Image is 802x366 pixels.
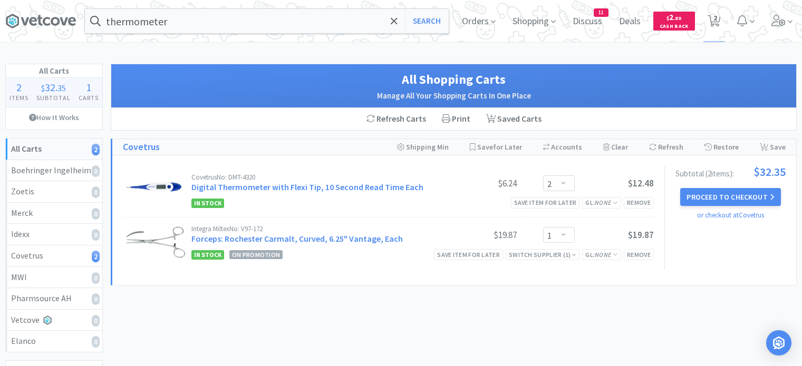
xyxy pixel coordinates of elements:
[85,9,449,33] input: Search by item, sku, manufacturer, ingredient, size...
[11,271,97,284] div: MWI
[6,64,102,78] h1: All Carts
[45,81,55,94] span: 32
[6,160,102,182] a: Boehringer Ingelheim0
[615,17,645,26] a: Deals
[649,139,683,155] div: Refresh
[92,315,100,327] i: 0
[628,177,654,189] span: $12.48
[704,139,739,155] div: Restore
[229,250,283,259] span: On Promotion
[585,251,618,259] span: GL:
[86,81,91,94] span: 1
[191,199,224,208] span: In Stock
[11,292,97,305] div: Pharmsource AH
[594,9,608,16] span: 11
[438,177,517,190] div: $6.24
[6,181,102,203] a: Zoetis0
[123,225,189,260] img: 61b12195cb504406ae4c9244e6f3c7f0_26254.png
[16,81,22,94] span: 2
[6,93,33,103] h4: Items
[6,245,102,267] a: Covetrus2
[11,164,97,177] div: Boehringer Ingelheim
[92,144,100,155] i: 2
[33,93,75,103] h4: Subtotal
[703,18,725,27] a: 2
[675,166,786,177] div: Subtotal ( 2 item s ):
[397,139,449,155] div: Shipping Min
[478,108,549,130] a: Saved Carts
[11,227,97,241] div: Idexx
[92,251,100,262] i: 2
[11,143,42,154] strong: All Carts
[11,206,97,220] div: Merck
[92,336,100,348] i: 0
[666,12,681,22] span: 2
[666,15,669,22] span: $
[11,185,97,199] div: Zoetis
[191,182,423,192] a: Digital Thermometer with Flexi Tip, 10 Second Read Time Each
[673,15,681,22] span: . 80
[41,83,45,93] span: $
[11,334,97,348] div: Elanco
[33,82,75,93] div: .
[122,70,786,90] h1: All Shopping Carts
[57,83,66,93] span: 35
[766,330,791,355] div: Open Intercom Messenger
[6,331,102,352] a: Elanco0
[191,174,438,181] div: Covetrus No: DMT-4320
[92,272,100,284] i: 0
[438,229,517,241] div: $19.87
[624,249,654,260] div: Remove
[11,249,97,263] div: Covetrus
[511,197,580,208] div: Save item for later
[760,139,786,155] div: Save
[92,186,100,198] i: 0
[123,140,160,155] a: Covetrus
[191,233,403,244] a: Forceps: Rochester Carmalt, Curved, 6.25" Vantage, Each
[92,165,100,177] i: 0
[585,199,618,206] span: GL:
[697,211,764,220] a: or checkout at Covetrus
[6,224,102,245] a: Idexx0
[624,197,654,208] div: Remove
[6,107,102,127] a: How It Works
[653,7,695,35] a: $2.80Cash Back
[92,208,100,220] i: 0
[6,203,102,224] a: Merck0
[92,293,100,305] i: 0
[6,139,102,160] a: All Carts2
[603,139,628,155] div: Clear
[92,229,100,241] i: 0
[191,225,438,232] div: Integra Miltex No: V97-172
[595,199,611,206] i: None
[74,93,102,103] h4: Carts
[434,249,503,260] div: Save item for later
[628,229,654,241] span: $19.87
[543,139,582,155] div: Accounts
[6,310,102,331] a: Vetcove0
[6,267,102,289] a: MWI0
[753,166,786,177] span: $32.35
[11,313,97,327] div: Vetcove
[122,90,786,102] h2: Manage All Your Shopping Carts In One Place
[434,108,478,130] div: Print
[595,251,611,259] i: None
[568,17,606,26] a: Discuss11
[191,250,224,260] span: In Stock
[660,24,689,31] span: Cash Back
[6,288,102,310] a: Pharmsource AH0
[359,108,434,130] div: Refresh Carts
[123,174,189,201] img: 8223a2f082084cf0b0fe28a75a1ef14a_470936.png
[477,142,522,152] span: Save for Later
[680,188,780,206] button: Proceed to Checkout
[405,9,449,33] button: Search
[509,250,576,260] div: Switch Supplier ( 1 )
